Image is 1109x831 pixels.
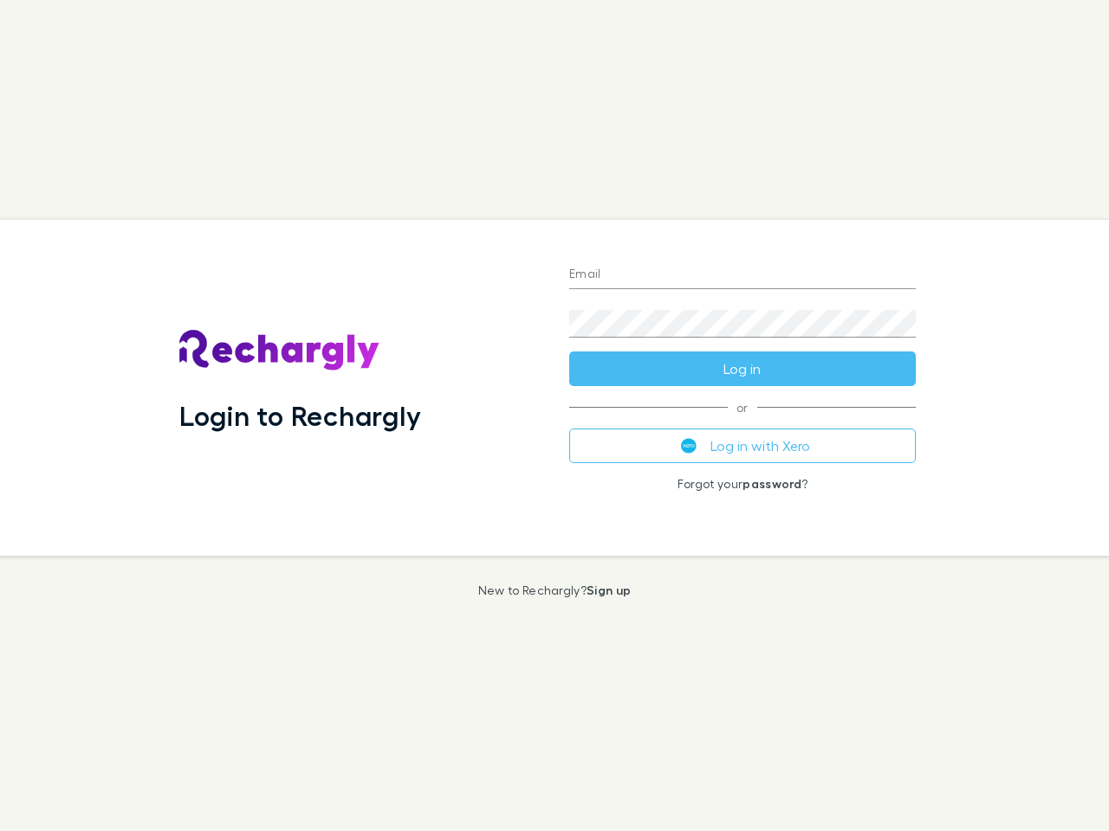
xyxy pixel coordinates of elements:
span: or [569,407,916,408]
a: password [743,476,801,491]
button: Log in with Xero [569,428,916,463]
img: Xero's logo [681,438,697,454]
h1: Login to Rechargly [179,399,421,432]
p: New to Rechargly? [478,583,632,597]
p: Forgot your ? [569,477,916,491]
a: Sign up [587,583,631,597]
button: Log in [569,351,916,386]
img: Rechargly's Logo [179,330,380,371]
